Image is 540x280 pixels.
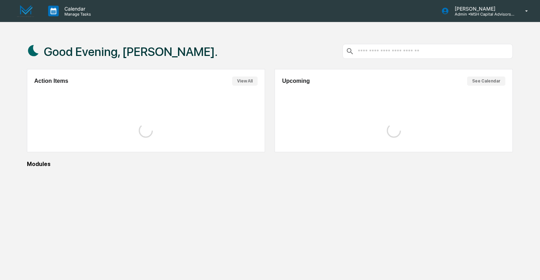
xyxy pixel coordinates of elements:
[449,6,515,12] p: [PERSON_NAME]
[59,6,94,12] p: Calendar
[59,12,94,17] p: Manage Tasks
[467,76,505,86] button: See Calendar
[34,78,68,84] h2: Action Items
[232,76,258,86] button: View All
[44,45,218,59] h1: Good Evening, [PERSON_NAME].
[449,12,515,17] p: Admin • MSH Capital Advisors LLC - RIA
[282,78,310,84] h2: Upcoming
[27,161,513,167] div: Modules
[17,5,34,17] img: logo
